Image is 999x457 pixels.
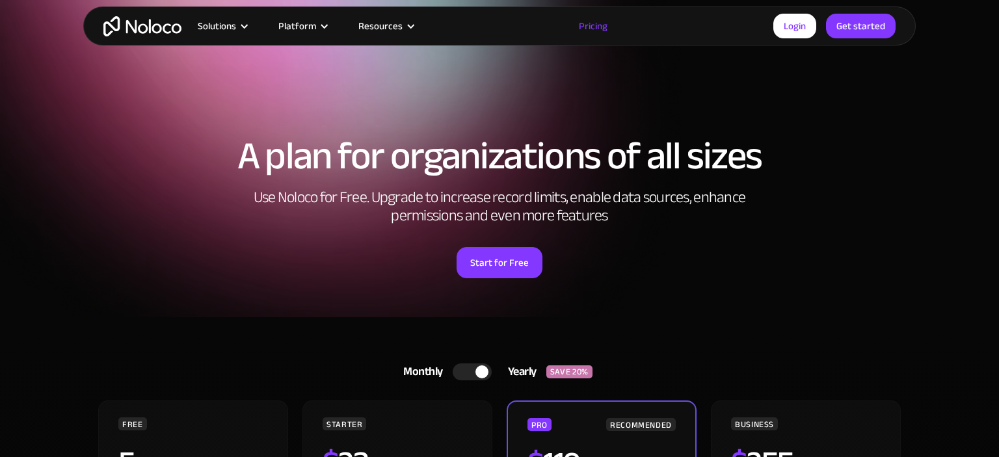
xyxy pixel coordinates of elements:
div: PRO [527,418,552,431]
div: Resources [358,18,403,34]
div: FREE [118,417,147,430]
a: Pricing [563,18,624,34]
div: Resources [342,18,429,34]
a: home [103,16,181,36]
div: Monthly [387,362,453,382]
div: SAVE 20% [546,365,593,378]
a: Login [773,14,816,38]
h1: A plan for organizations of all sizes [96,137,903,176]
div: BUSINESS [731,417,778,430]
div: Solutions [181,18,262,34]
h2: Use Noloco for Free. Upgrade to increase record limits, enable data sources, enhance permissions ... [239,189,760,225]
div: Yearly [492,362,546,382]
div: STARTER [323,417,366,430]
div: Platform [262,18,342,34]
a: Start for Free [457,247,542,278]
a: Get started [826,14,896,38]
div: Platform [278,18,316,34]
div: RECOMMENDED [606,418,676,431]
div: Solutions [198,18,236,34]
